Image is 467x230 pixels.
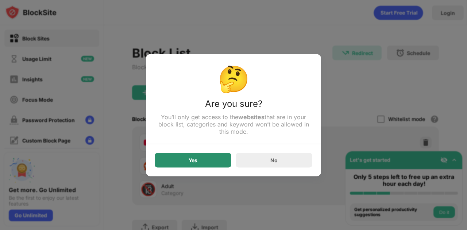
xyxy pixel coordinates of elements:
[155,63,312,94] div: 🤔
[270,157,278,163] div: No
[189,157,197,163] div: Yes
[155,98,312,113] div: Are you sure?
[155,113,312,135] div: You’ll only get access to the that are in your block list, categories and keyword won’t be allowe...
[238,113,265,120] strong: websites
